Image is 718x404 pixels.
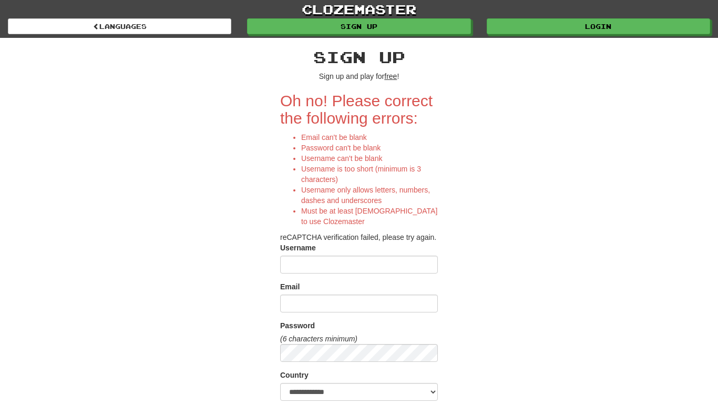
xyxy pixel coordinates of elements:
li: Password can't be blank [301,143,438,153]
p: Sign up and play for ! [280,71,438,82]
li: Must be at least [DEMOGRAPHIC_DATA] to use Clozemaster [301,206,438,227]
label: Country [280,370,309,380]
a: Login [487,18,710,34]
label: Password [280,320,315,331]
h2: Oh no! Please correct the following errors: [280,92,438,127]
li: Username can't be blank [301,153,438,164]
u: free [384,72,397,80]
a: Sign up [247,18,470,34]
li: Username is too short (minimum is 3 characters) [301,164,438,185]
li: Username only allows letters, numbers, dashes and underscores [301,185,438,206]
label: Username [280,243,316,253]
label: Email [280,281,300,292]
em: (6 characters minimum) [280,335,357,343]
a: Languages [8,18,231,34]
h2: Sign up [280,48,438,66]
li: Email can't be blank [301,132,438,143]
